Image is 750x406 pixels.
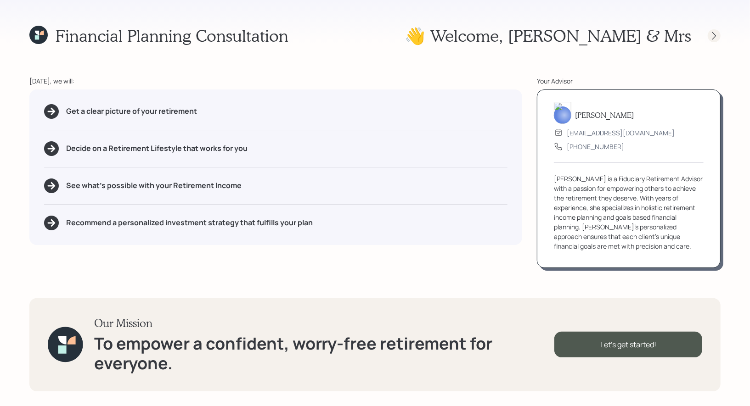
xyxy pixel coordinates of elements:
[567,128,675,138] div: [EMAIL_ADDRESS][DOMAIN_NAME]
[567,142,624,151] div: [PHONE_NUMBER]
[66,144,248,153] h5: Decide on a Retirement Lifestyle that works for you
[554,174,704,251] div: [PERSON_NAME] is a Fiduciary Retirement Advisor with a passion for empowering others to achieve t...
[66,181,242,190] h5: See what's possible with your Retirement Income
[66,218,313,227] h5: Recommend a personalized investment strategy that fulfills your plan
[94,317,554,330] h3: Our Mission
[537,76,721,86] div: Your Advisor
[29,76,522,86] div: [DATE], we will:
[405,26,691,45] h1: 👋 Welcome , [PERSON_NAME] & Mrs
[554,102,571,124] img: treva-nostdahl-headshot.png
[575,111,634,119] h5: [PERSON_NAME]
[554,332,702,357] div: Let's get started!
[94,334,554,373] h1: To empower a confident, worry-free retirement for everyone.
[66,107,197,116] h5: Get a clear picture of your retirement
[55,26,288,45] h1: Financial Planning Consultation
